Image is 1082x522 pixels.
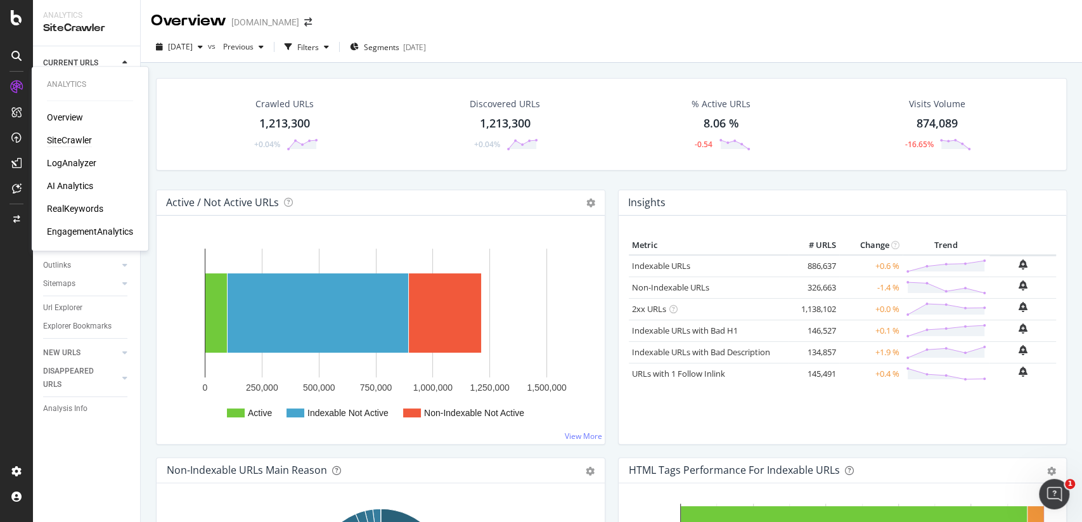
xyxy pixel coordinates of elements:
td: +0.4 % [839,363,903,384]
text: 0 [203,382,208,393]
div: Overview [151,10,226,32]
text: Active [248,408,272,418]
div: Outlinks [43,259,71,272]
td: 134,857 [789,341,839,363]
div: 874,089 [916,115,957,132]
a: URLs with 1 Follow Inlink [632,368,725,379]
div: LogAnalyzer [47,157,96,169]
a: Overview [47,111,83,124]
div: Sitemaps [43,277,75,290]
a: CURRENT URLS [43,56,119,70]
div: +0.04% [254,139,280,150]
iframe: Intercom live chat [1039,479,1069,509]
div: bell-plus [1019,259,1027,270]
div: gear [586,467,595,476]
button: Filters [280,37,334,57]
div: bell-plus [1019,367,1027,377]
th: Metric [629,236,789,255]
div: Crawled URLs [255,98,314,110]
a: Url Explorer [43,301,131,315]
text: 500,000 [303,382,335,393]
div: Discovered URLs [470,98,540,110]
th: Change [839,236,903,255]
div: DISAPPEARED URLS [43,365,107,391]
a: AI Analytics [47,179,93,192]
td: +0.1 % [839,320,903,341]
button: Segments[DATE] [345,37,431,57]
a: View More [565,431,602,441]
a: Outlinks [43,259,119,272]
div: bell-plus [1019,302,1027,312]
div: Non-Indexable URLs Main Reason [167,464,327,476]
div: Explorer Bookmarks [43,320,112,333]
text: 1,500,000 [527,382,566,393]
td: +1.9 % [839,341,903,363]
div: [DATE] [403,42,426,53]
div: CURRENT URLS [43,56,98,70]
span: 2025 Oct. 4th [168,41,193,52]
a: Indexable URLs [632,260,690,271]
td: -1.4 % [839,277,903,298]
h4: Insights [628,194,666,211]
div: Filters [297,42,319,53]
i: Options [586,199,595,207]
a: Indexable URLs with Bad Description [632,346,770,358]
a: Indexable URLs with Bad H1 [632,325,738,336]
div: HTML Tags Performance for Indexable URLs [629,464,840,476]
div: bell-plus [1019,280,1027,290]
div: 1,213,300 [479,115,530,132]
td: 146,527 [789,320,839,341]
div: SiteCrawler [43,21,130,36]
div: gear [1047,467,1056,476]
div: Url Explorer [43,301,82,315]
th: Trend [903,236,989,255]
a: Analysis Info [43,402,131,415]
text: 1,000,000 [413,382,453,393]
div: % Active URLs [692,98,750,110]
td: +0.0 % [839,298,903,320]
th: # URLS [789,236,839,255]
button: [DATE] [151,37,208,57]
text: Indexable Not Active [307,408,389,418]
div: Visits Volume [908,98,965,110]
div: 1,213,300 [259,115,310,132]
div: bell-plus [1019,345,1027,355]
text: Non-Indexable Not Active [424,408,524,418]
a: Sitemaps [43,277,119,290]
a: DISAPPEARED URLS [43,365,119,391]
div: Analytics [43,10,130,21]
div: arrow-right-arrow-left [304,18,312,27]
h4: Active / Not Active URLs [166,194,279,211]
a: 2xx URLs [632,303,666,315]
button: Previous [218,37,269,57]
a: RealKeywords [47,202,103,215]
div: bell-plus [1019,323,1027,334]
td: +0.6 % [839,255,903,277]
span: Segments [364,42,399,53]
div: 8.06 % [704,115,739,132]
a: Non-Indexable URLs [632,282,709,293]
div: -0.54 [695,139,712,150]
td: 145,491 [789,363,839,384]
div: Analysis Info [43,402,87,415]
span: 1 [1065,479,1075,489]
td: 1,138,102 [789,298,839,320]
span: vs [208,41,218,51]
a: Explorer Bookmarks [43,320,131,333]
text: 750,000 [360,382,392,393]
a: SiteCrawler [47,134,92,147]
svg: A chart. [167,236,595,434]
div: -16.65% [905,139,933,150]
a: EngagementAnalytics [47,225,133,238]
td: 886,637 [789,255,839,277]
text: 1,250,000 [470,382,510,393]
text: 250,000 [246,382,278,393]
div: NEW URLS [43,346,81,360]
a: NEW URLS [43,346,119,360]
